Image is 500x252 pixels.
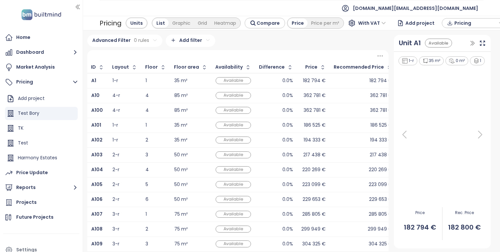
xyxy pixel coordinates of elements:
div: Market Analysis [16,63,55,71]
div: Test [5,137,78,150]
button: Reports [3,181,79,194]
div: 35 m² [419,56,444,65]
div: 4 [146,108,166,112]
div: 0.0% [282,123,293,127]
div: Floor [145,65,158,69]
img: logo [20,8,63,21]
span: 182 794 € [398,222,442,233]
div: 186 525 € [370,123,392,127]
div: Available [216,107,251,114]
div: TK [5,122,78,135]
div: Available [216,77,251,84]
div: Harmony Estates [5,151,78,165]
span: Pricing [454,18,497,28]
div: Price Update [16,169,48,177]
div: 304 325 € [369,242,392,246]
div: Heatmap [211,18,240,28]
div: 75 m² [174,212,188,216]
div: 304 325 € [302,242,326,246]
div: Available [216,151,251,158]
div: 217 438 € [303,153,326,157]
a: Market Analysis [3,61,79,74]
div: List [153,18,169,28]
div: Available [425,39,452,47]
span: Compare [257,19,280,27]
a: Future Projects [3,211,79,224]
span: With VAT [358,18,386,28]
b: A1 [91,77,96,84]
div: 299 949 € [301,227,326,231]
a: A1 [91,79,96,83]
div: Unit A1 [399,38,421,48]
div: Test Bory [5,107,78,120]
div: Grid [194,18,211,28]
div: 0.0% [282,212,293,216]
div: 2 [146,138,166,142]
div: Projects [16,198,37,206]
div: Difference [259,65,285,69]
div: Add project [5,92,78,105]
span: 0 rules [134,37,149,44]
div: 0.0% [282,227,293,231]
div: Future Projects [16,213,54,221]
a: A105 [91,182,103,187]
a: A102 [91,138,103,142]
a: Projects [3,196,79,209]
div: Available [216,196,251,203]
b: A103 [91,151,103,158]
span: [DOMAIN_NAME][EMAIL_ADDRESS][DOMAIN_NAME] [353,0,478,16]
div: Available [216,181,251,188]
div: 362 781 € [304,108,326,112]
a: A109 [91,242,103,246]
a: Price Update [3,166,79,179]
div: Available [216,92,251,99]
div: 50 m² [174,153,188,157]
b: A108 [91,226,103,232]
div: 2-r [112,182,119,187]
div: Test [18,139,28,147]
b: A100 [91,107,103,113]
div: Available [216,122,251,129]
div: 4 [146,168,166,172]
div: 50 m² [174,197,188,202]
div: 0 m² [445,56,468,65]
div: 3 [146,242,166,246]
div: 0.0% [282,108,293,112]
div: 362 781 € [370,108,392,112]
a: A100 [91,108,103,112]
div: Pricing [100,17,122,29]
div: 1-r [112,138,118,142]
b: A107 [91,211,103,217]
div: Price [305,65,317,69]
div: 194 333 € [304,138,326,142]
div: Home [16,33,30,42]
div: 5 [146,182,166,187]
div: 1-r [398,56,417,65]
div: 50 m² [174,182,188,187]
div: 362 781 € [304,93,326,98]
div: 0.0% [282,182,293,187]
div: Add project [18,94,45,103]
div: 194 333 € [370,138,392,142]
div: Price [288,18,308,28]
div: Available [216,211,251,218]
a: A107 [91,212,103,216]
div: 3-r [112,212,119,216]
b: A101 [91,122,101,128]
b: A106 [91,196,103,203]
div: 1 [470,56,485,65]
div: 0.0% [282,79,293,83]
div: 2-r [112,153,119,157]
div: 1 [146,123,166,127]
div: ID [91,65,96,69]
a: A106 [91,197,103,202]
div: Recommended Price [334,65,384,69]
div: 299 949 € [368,227,392,231]
div: 2 [146,227,166,231]
div: Floor area [174,65,199,69]
div: Available [216,137,251,143]
div: 0.0% [282,168,293,172]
